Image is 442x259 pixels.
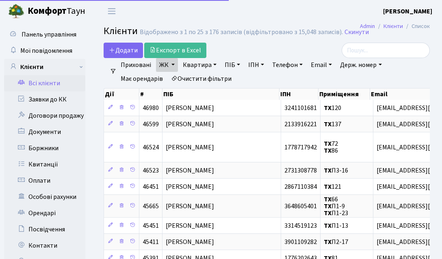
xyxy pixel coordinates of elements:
[4,173,85,189] a: Оплати
[324,202,331,211] b: ТХ
[144,43,206,58] a: Експорт в Excel
[20,46,72,55] span: Мої повідомлення
[324,147,331,155] b: ТХ
[221,58,243,72] a: ПІБ
[318,88,370,100] th: Приміщення
[284,143,317,152] span: 1778717942
[28,4,67,17] b: Комфорт
[324,166,331,175] b: ТХ
[109,46,138,55] span: Додати
[143,182,159,191] span: 46451
[4,26,85,43] a: Панель управління
[156,58,178,72] a: ЖК
[279,88,319,100] th: ІПН
[104,43,143,58] a: Додати
[383,22,403,30] a: Клієнти
[104,88,139,100] th: Дії
[180,58,220,72] a: Квартира
[383,7,432,16] b: [PERSON_NAME]
[284,202,317,211] span: 3648605401
[324,120,341,129] span: 137
[337,58,385,72] a: Держ. номер
[166,182,214,191] span: [PERSON_NAME]
[143,237,159,246] span: 45411
[4,205,85,221] a: Орендарі
[360,22,375,30] a: Admin
[4,91,85,108] a: Заявки до КК
[4,156,85,173] a: Квитанції
[117,58,154,72] a: Приховані
[324,182,341,191] span: 121
[4,108,85,124] a: Договори продажу
[140,28,343,36] div: Відображено з 1 по 25 з 176 записів (відфільтровано з 15,048 записів).
[284,182,317,191] span: 2867110384
[143,202,159,211] span: 45665
[284,120,317,129] span: 2133916221
[269,58,306,72] a: Телефон
[403,22,430,31] li: Список
[4,59,85,75] a: Клієнти
[324,104,341,112] span: 120
[143,120,159,129] span: 46599
[166,120,214,129] span: [PERSON_NAME]
[143,143,159,152] span: 46524
[348,18,442,35] nav: breadcrumb
[166,237,214,246] span: [PERSON_NAME]
[284,237,317,246] span: 3901109282
[4,124,85,140] a: Документи
[324,182,331,191] b: ТХ
[324,221,331,230] b: ТХ
[324,221,348,230] span: П1-13
[166,202,214,211] span: [PERSON_NAME]
[284,104,317,112] span: 3241101681
[166,166,214,175] span: [PERSON_NAME]
[308,58,335,72] a: Email
[4,43,85,59] a: Мої повідомлення
[166,104,214,112] span: [PERSON_NAME]
[162,88,279,100] th: ПІБ
[324,120,331,129] b: ТХ
[324,104,331,112] b: ТХ
[344,28,369,36] a: Скинути
[4,140,85,156] a: Боржники
[324,209,331,218] b: ТХ
[324,166,348,175] span: П3-16
[168,72,235,86] a: Очистити фільтри
[324,139,338,155] span: 72 86
[8,3,24,19] img: logo.png
[22,30,76,39] span: Панель управління
[4,221,85,237] a: Посвідчення
[324,195,348,218] span: 66 П1-9 П1-23
[245,58,267,72] a: ІПН
[4,189,85,205] a: Особові рахунки
[28,4,85,18] span: Таун
[166,143,214,152] span: [PERSON_NAME]
[324,195,331,204] b: ТХ
[4,237,85,254] a: Контакти
[324,139,331,148] b: ТХ
[117,72,166,86] a: Має орендарів
[104,24,138,38] span: Клієнти
[284,166,317,175] span: 2731308778
[383,6,432,16] a: [PERSON_NAME]
[139,88,162,100] th: #
[102,4,122,18] button: Переключити навігацію
[324,237,348,246] span: П2-17
[166,221,214,230] span: [PERSON_NAME]
[4,75,85,91] a: Всі клієнти
[284,221,317,230] span: 3314519123
[143,104,159,112] span: 46980
[143,221,159,230] span: 45451
[342,43,430,58] input: Пошук...
[324,237,331,246] b: ТХ
[143,166,159,175] span: 46523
